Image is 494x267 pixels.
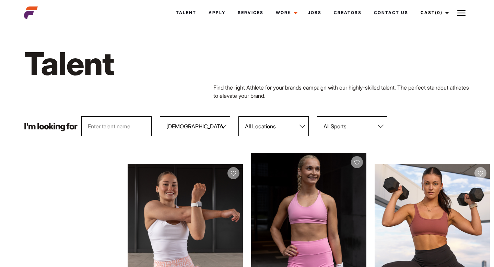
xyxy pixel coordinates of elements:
[457,9,466,17] img: Burger icon
[24,122,77,131] p: I'm looking for
[202,3,232,22] a: Apply
[170,3,202,22] a: Talent
[414,3,453,22] a: Cast(0)
[24,44,281,83] h1: Talent
[270,3,302,22] a: Work
[368,3,414,22] a: Contact Us
[328,3,368,22] a: Creators
[232,3,270,22] a: Services
[213,83,470,100] p: Find the right Athlete for your brands campaign with our highly-skilled talent. The perfect stand...
[24,6,38,20] img: cropped-aefm-brand-fav-22-square.png
[302,3,328,22] a: Jobs
[435,10,443,15] span: (0)
[81,116,152,136] input: Enter talent name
